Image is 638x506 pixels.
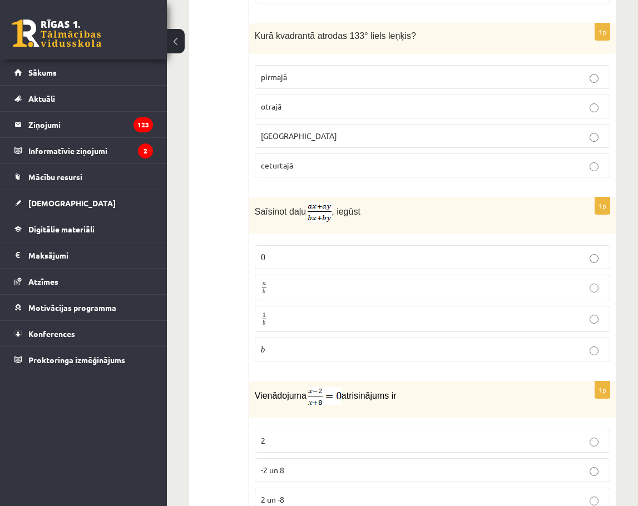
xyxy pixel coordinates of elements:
span: b [263,320,265,325]
a: Maksājumi [14,242,153,268]
span: b [263,289,265,294]
a: Aktuāli [14,86,153,111]
span: 2 un -8 [261,494,284,504]
span: atrisinājums ir [342,391,397,400]
span: Proktoringa izmēģinājums [28,355,125,365]
a: Proktoringa izmēģinājums [14,347,153,373]
span: [DEMOGRAPHIC_DATA] [28,198,116,208]
span: 1 [263,312,266,318]
a: Ziņojumi123 [14,112,153,137]
a: Motivācijas programma [14,295,153,320]
span: Motivācijas programma [28,302,116,312]
input: -2 un 8 [590,467,599,476]
span: pirmajā [261,72,287,82]
span: b [261,346,265,353]
i: 2 [138,143,153,158]
p: 1p [595,197,610,215]
a: Atzīmes [14,269,153,294]
img: APldUK0uw5vBAAAAAElFTkSuQmCC [308,387,342,405]
span: Vienādojuma [255,391,306,400]
img: tvy9UEYL63h+pJRFrWuNEkbU6n7vZylVfIgU0P6VKr1QblepfgMCHwBApWFECwAAAABJRU5ErkJggg== [308,203,332,222]
legend: Maksājumi [28,242,153,268]
span: Konferences [28,329,75,339]
a: [DEMOGRAPHIC_DATA] [14,190,153,216]
i: 123 [133,117,153,132]
input: otrajā [590,103,599,112]
legend: Informatīvie ziņojumi [28,138,153,163]
a: Rīgas 1. Tālmācības vidusskola [12,19,101,47]
span: , iegūst [332,207,360,216]
span: Aktuāli [28,93,55,103]
span: [GEOGRAPHIC_DATA] [261,131,337,141]
span: a [263,282,266,286]
a: Konferences [14,321,153,346]
span: -2 un 8 [261,465,284,475]
legend: Ziņojumi [28,112,153,137]
input: 2 un -8 [590,497,599,505]
a: Mācību resursi [14,164,153,190]
p: 1p [595,381,610,399]
span: ceturtajā [261,160,293,170]
a: Sākums [14,59,153,85]
input: pirmajā [590,74,599,83]
a: Informatīvie ziņojumi2 [14,138,153,163]
span: Sākums [28,67,57,77]
span: 0 [261,254,265,261]
input: ceturtajā [590,162,599,171]
span: 2 [261,435,265,445]
span: Mācību resursi [28,172,82,182]
input: [GEOGRAPHIC_DATA] [590,133,599,142]
span: Atzīmes [28,276,58,286]
span: Digitālie materiāli [28,224,95,234]
span: Saīsinot daļu [255,207,306,216]
span: otrajā [261,101,281,111]
span: Kurā kvadrantā atrodas 133° liels leņķis? [255,31,416,41]
input: 2 [590,438,599,447]
a: Digitālie materiāli [14,216,153,242]
p: 1p [595,23,610,41]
